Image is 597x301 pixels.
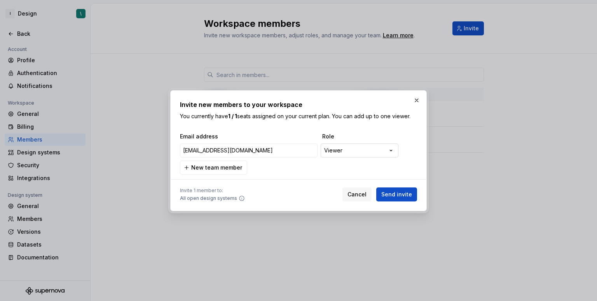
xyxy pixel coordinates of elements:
span: All open design systems [180,195,237,201]
b: 1 / 1 [228,113,237,119]
span: Cancel [347,191,367,198]
span: Invite 1 member to: [180,187,245,194]
span: Email address [180,133,319,140]
span: New team member [191,164,242,171]
span: Role [322,133,400,140]
button: Send invite [376,187,417,201]
p: You currently have seats assigned on your current plan. You can add up to one viewer. [180,112,417,120]
h2: Invite new members to your workspace [180,100,417,109]
button: New team member [180,161,247,175]
span: Send invite [381,191,412,198]
button: Cancel [342,187,372,201]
